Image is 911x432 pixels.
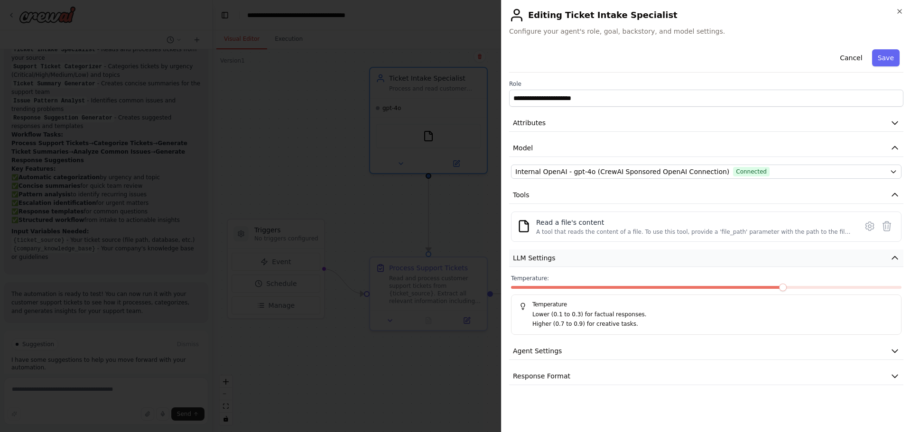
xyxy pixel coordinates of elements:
[513,346,562,356] span: Agent Settings
[733,167,770,176] span: Connected
[532,320,893,329] p: Higher (0.7 to 0.9) for creative tasks.
[513,118,546,128] span: Attributes
[509,27,903,36] span: Configure your agent's role, goal, backstory, and model settings.
[532,310,893,320] p: Lower (0.1 to 0.3) for factual responses.
[517,220,530,233] img: FileReadTool
[509,80,903,88] label: Role
[861,218,878,235] button: Configure tool
[509,368,903,385] button: Response Format
[513,371,570,381] span: Response Format
[509,8,903,23] h2: Editing Ticket Intake Specialist
[509,114,903,132] button: Attributes
[834,49,868,66] button: Cancel
[536,228,852,236] div: A tool that reads the content of a file. To use this tool, provide a 'file_path' parameter with t...
[519,301,893,308] h5: Temperature
[515,167,729,176] span: Internal OpenAI - gpt-4o (CrewAI Sponsored OpenAI Connection)
[511,275,549,282] span: Temperature:
[878,218,895,235] button: Delete tool
[509,249,903,267] button: LLM Settings
[513,143,533,153] span: Model
[872,49,900,66] button: Save
[511,165,902,179] button: Internal OpenAI - gpt-4o (CrewAI Sponsored OpenAI Connection)Connected
[509,139,903,157] button: Model
[513,190,530,200] span: Tools
[513,253,556,263] span: LLM Settings
[509,342,903,360] button: Agent Settings
[509,186,903,204] button: Tools
[536,218,852,227] div: Read a file's content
